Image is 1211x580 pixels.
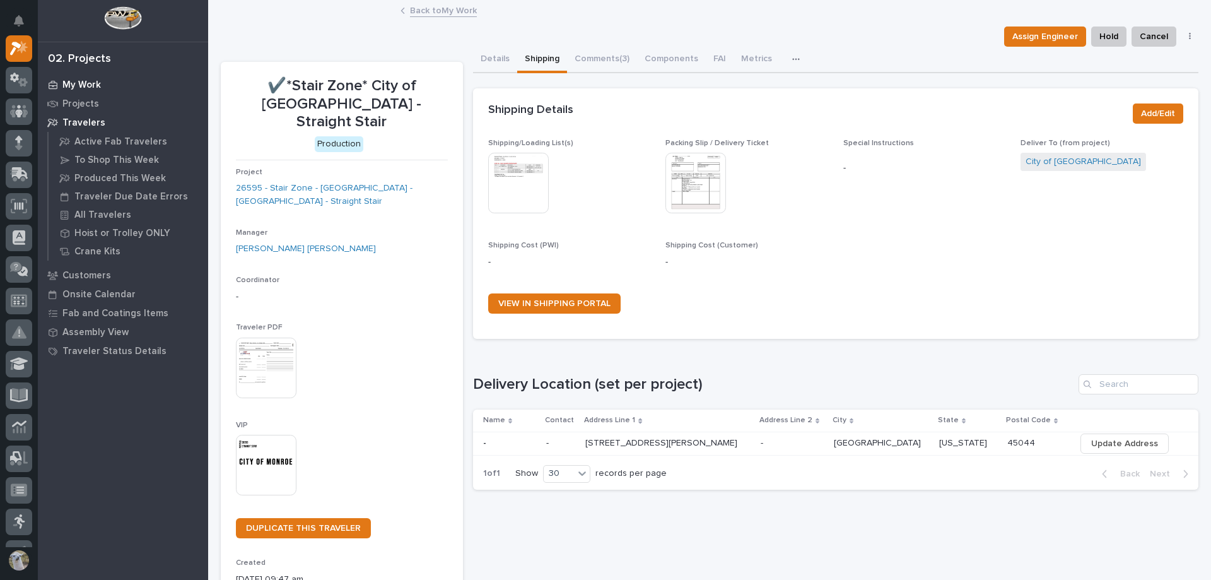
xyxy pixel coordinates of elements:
p: - [236,290,448,304]
p: 45044 [1007,435,1038,449]
a: Crane Kits [49,242,208,260]
span: Assign Engineer [1012,29,1078,44]
span: Shipping Cost (PWI) [488,242,559,249]
p: Address Line 2 [759,413,812,427]
span: VIP [236,422,248,429]
p: Name [483,413,505,427]
button: Add/Edit [1133,104,1183,124]
input: Search [1079,374,1198,394]
p: [STREET_ADDRESS][PERSON_NAME] [585,435,740,449]
a: Traveler Due Date Errors [49,187,208,205]
p: - [546,438,576,449]
p: Crane Kits [74,246,120,257]
p: - [488,256,651,269]
a: Customers [38,266,208,285]
a: City of [GEOGRAPHIC_DATA] [1026,155,1141,169]
button: Hold [1091,27,1126,47]
p: Produced This Week [74,173,166,184]
span: Shipping Cost (Customer) [665,242,758,249]
p: State [938,413,959,427]
a: Produced This Week [49,169,208,187]
p: Address Line 1 [584,413,635,427]
p: - [761,435,766,449]
span: Add/Edit [1141,106,1175,121]
a: Active Fab Travelers [49,133,208,150]
p: City [833,413,846,427]
span: Hold [1099,29,1118,44]
a: DUPLICATE THIS TRAVELER [236,518,371,538]
p: Assembly View [62,327,129,338]
p: Projects [62,98,99,110]
a: Onsite Calendar [38,285,208,304]
span: Back [1113,468,1140,480]
span: Coordinator [236,276,279,284]
p: Fab and Coatings Items [62,308,168,319]
p: [US_STATE] [939,435,990,449]
a: My Work [38,75,208,94]
span: Cancel [1140,29,1168,44]
a: VIEW IN SHIPPING PORTAL [488,293,621,314]
p: - [665,256,828,269]
p: Show [515,468,538,479]
button: Update Address [1080,434,1169,454]
span: Deliver To (from project) [1021,139,1110,147]
span: Update Address [1091,436,1158,451]
p: - [483,435,489,449]
p: records per page [595,468,667,479]
button: FAI [706,47,734,73]
h2: Shipping Details [488,104,573,117]
p: Customers [62,270,111,281]
button: Notifications [6,8,32,34]
button: Comments (3) [567,47,637,73]
button: users-avatar [6,547,32,574]
p: Hoist or Trolley ONLY [74,228,170,239]
span: Created [236,559,266,567]
span: Traveler PDF [236,324,283,331]
p: All Travelers [74,210,131,221]
p: My Work [62,80,101,91]
button: Back [1092,468,1145,480]
p: [GEOGRAPHIC_DATA] [834,435,923,449]
img: Workspace Logo [104,6,141,30]
p: To Shop This Week [74,155,159,166]
a: Projects [38,94,208,113]
p: - [843,162,1006,175]
p: Traveler Status Details [62,346,167,357]
a: Hoist or Trolley ONLY [49,224,208,242]
span: DUPLICATE THIS TRAVELER [246,524,361,533]
button: Cancel [1132,27,1176,47]
span: Special Instructions [843,139,914,147]
a: Back toMy Work [410,3,477,17]
div: Production [315,136,363,152]
p: Onsite Calendar [62,289,136,300]
span: VIEW IN SHIPPING PORTAL [498,299,611,308]
span: Manager [236,229,267,237]
button: Assign Engineer [1004,27,1086,47]
p: Postal Code [1006,413,1051,427]
div: Notifications [16,15,32,35]
span: Packing Slip / Delivery Ticket [665,139,769,147]
p: Traveler Due Date Errors [74,191,188,203]
span: Next [1150,468,1178,480]
button: Details [473,47,517,73]
p: Travelers [62,117,105,129]
button: Shipping [517,47,567,73]
a: All Travelers [49,206,208,223]
button: Components [637,47,706,73]
tr: -- -[STREET_ADDRESS][PERSON_NAME][STREET_ADDRESS][PERSON_NAME] -- [GEOGRAPHIC_DATA][GEOGRAPHIC_DA... [473,432,1199,455]
span: Project [236,169,262,176]
div: 02. Projects [48,52,111,66]
p: ✔️*Stair Zone* City of [GEOGRAPHIC_DATA] - Straight Stair [236,77,448,131]
div: 30 [544,467,574,480]
a: 26595 - Stair Zone - [GEOGRAPHIC_DATA] - [GEOGRAPHIC_DATA] - Straight Stair [236,182,448,208]
p: 1 of 1 [473,458,510,489]
a: Travelers [38,113,208,132]
button: Metrics [734,47,780,73]
a: Assembly View [38,323,208,341]
a: To Shop This Week [49,151,208,169]
a: [PERSON_NAME] [PERSON_NAME] [236,242,376,256]
p: Contact [545,413,574,427]
p: Active Fab Travelers [74,136,167,148]
a: Fab and Coatings Items [38,304,208,323]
